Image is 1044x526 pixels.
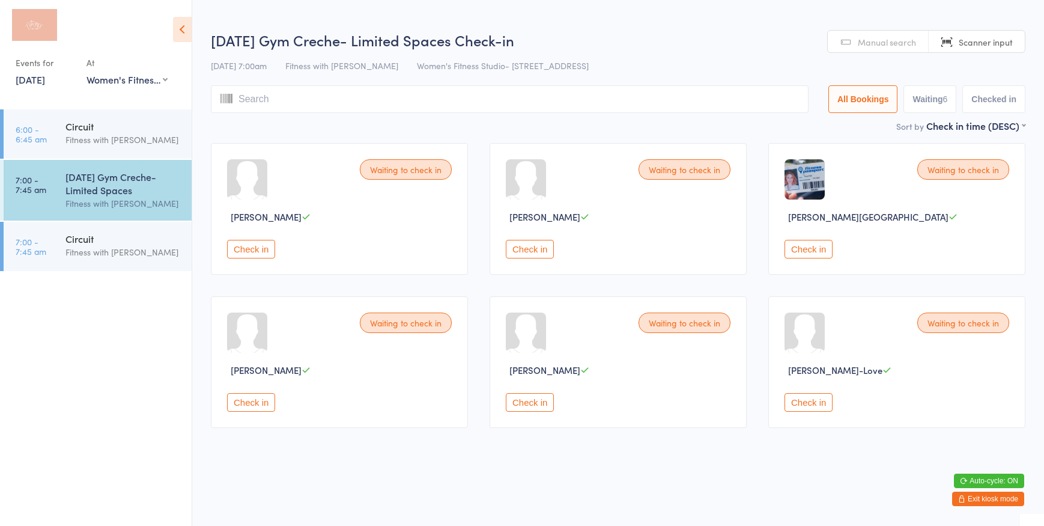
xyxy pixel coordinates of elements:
[16,73,45,86] a: [DATE]
[417,60,589,72] span: Women's Fitness Studio- [STREET_ADDRESS]
[211,30,1025,50] h2: [DATE] Gym Creche- Limited Spaces Check-in
[16,124,47,144] time: 6:00 - 6:45 am
[4,109,192,159] a: 6:00 -6:45 amCircuitFitness with [PERSON_NAME]
[231,210,302,223] span: [PERSON_NAME]
[4,160,192,221] a: 7:00 -7:45 am[DATE] Gym Creche- Limited SpacesFitness with [PERSON_NAME]
[785,159,825,200] img: image1646182790.png
[639,313,730,333] div: Waiting to check in
[788,364,882,376] span: [PERSON_NAME]-Love
[506,240,554,258] button: Check in
[227,393,275,412] button: Check in
[917,313,1009,333] div: Waiting to check in
[952,492,1024,506] button: Exit kiosk mode
[231,364,302,376] span: [PERSON_NAME]
[509,210,580,223] span: [PERSON_NAME]
[227,240,275,258] button: Check in
[65,232,181,245] div: Circuit
[16,53,74,73] div: Events for
[943,94,948,104] div: 6
[16,175,46,194] time: 7:00 - 7:45 am
[639,159,730,180] div: Waiting to check in
[65,170,181,197] div: [DATE] Gym Creche- Limited Spaces
[785,240,833,258] button: Check in
[360,159,452,180] div: Waiting to check in
[917,159,1009,180] div: Waiting to check in
[360,313,452,333] div: Waiting to check in
[86,53,168,73] div: At
[903,85,956,113] button: Waiting6
[65,133,181,147] div: Fitness with [PERSON_NAME]
[954,474,1024,488] button: Auto-cycle: ON
[962,85,1025,113] button: Checked in
[65,120,181,133] div: Circuit
[16,237,46,256] time: 7:00 - 7:45 am
[211,85,809,113] input: Search
[858,36,916,48] span: Manual search
[788,210,948,223] span: [PERSON_NAME][GEOGRAPHIC_DATA]
[12,9,57,41] img: Fitness with Zoe
[828,85,898,113] button: All Bookings
[86,73,168,86] div: Women's Fitness Studio- [STREET_ADDRESS]
[211,60,267,72] span: [DATE] 7:00am
[926,119,1025,132] div: Check in time (DESC)
[65,245,181,259] div: Fitness with [PERSON_NAME]
[959,36,1013,48] span: Scanner input
[785,393,833,412] button: Check in
[4,222,192,271] a: 7:00 -7:45 amCircuitFitness with [PERSON_NAME]
[506,393,554,412] button: Check in
[285,60,398,72] span: Fitness with [PERSON_NAME]
[509,364,580,376] span: [PERSON_NAME]
[896,120,924,132] label: Sort by
[65,197,181,210] div: Fitness with [PERSON_NAME]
